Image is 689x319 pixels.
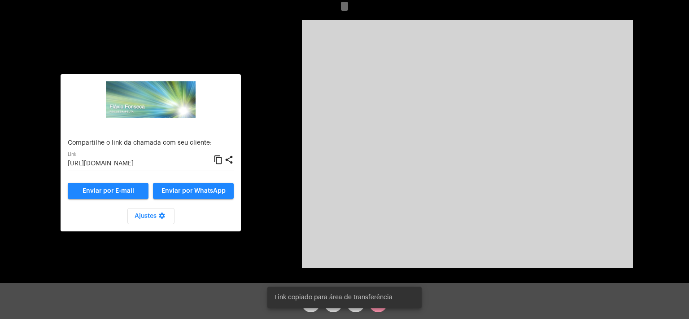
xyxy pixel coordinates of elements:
[275,293,392,302] span: Link copiado para área de transferência
[68,183,148,199] a: Enviar por E-mail
[106,81,196,118] img: ad486f29-800c-4119-1513-e8219dc03dae.png
[224,155,234,165] mat-icon: share
[161,188,226,194] span: Enviar por WhatsApp
[157,212,167,223] mat-icon: settings
[68,140,234,146] p: Compartilhe o link da chamada com seu cliente:
[127,208,174,224] button: Ajustes
[153,183,234,199] button: Enviar por WhatsApp
[83,188,134,194] span: Enviar por E-mail
[135,213,167,219] span: Ajustes
[214,155,223,165] mat-icon: content_copy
